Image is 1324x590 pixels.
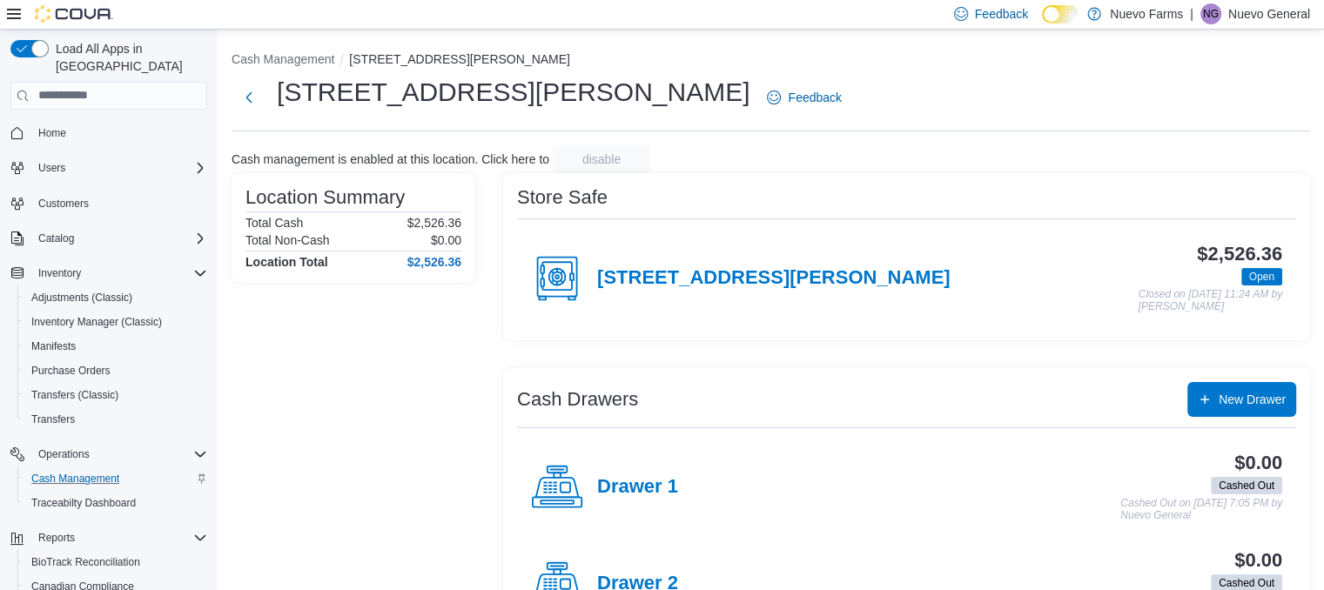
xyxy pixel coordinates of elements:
[17,310,214,334] button: Inventory Manager (Classic)
[1219,478,1274,493] span: Cashed Out
[38,161,65,175] span: Users
[597,476,678,499] h4: Drawer 1
[17,466,214,491] button: Cash Management
[232,50,1310,71] nav: An example of EuiBreadcrumbs
[49,40,207,75] span: Load All Apps in [GEOGRAPHIC_DATA]
[24,312,169,332] a: Inventory Manager (Classic)
[31,192,207,214] span: Customers
[349,52,570,66] button: [STREET_ADDRESS][PERSON_NAME]
[431,233,461,247] p: $0.00
[31,315,162,329] span: Inventory Manager (Classic)
[1241,268,1282,285] span: Open
[407,216,461,230] p: $2,526.36
[3,191,214,216] button: Customers
[31,364,111,378] span: Purchase Orders
[517,389,638,410] h3: Cash Drawers
[1249,269,1274,285] span: Open
[31,444,97,465] button: Operations
[1234,550,1282,571] h3: $0.00
[17,491,214,515] button: Traceabilty Dashboard
[232,152,549,166] p: Cash management is enabled at this location. Click here to
[31,123,73,144] a: Home
[1228,3,1310,24] p: Nuevo General
[1190,3,1193,24] p: |
[597,267,951,290] h4: [STREET_ADDRESS][PERSON_NAME]
[17,407,214,432] button: Transfers
[3,526,214,550] button: Reports
[17,285,214,310] button: Adjustments (Classic)
[24,552,207,573] span: BioTrack Reconciliation
[31,122,207,144] span: Home
[1203,3,1219,24] span: NG
[31,339,76,353] span: Manifests
[31,444,207,465] span: Operations
[3,226,214,251] button: Catalog
[38,197,89,211] span: Customers
[38,266,81,280] span: Inventory
[553,145,650,173] button: disable
[24,493,143,513] a: Traceabilty Dashboard
[1110,3,1183,24] p: Nuevo Farms
[1234,453,1282,473] h3: $0.00
[24,385,207,406] span: Transfers (Classic)
[245,233,330,247] h6: Total Non-Cash
[1187,382,1296,417] button: New Drawer
[31,263,207,284] span: Inventory
[17,334,214,359] button: Manifests
[35,5,113,23] img: Cova
[24,336,83,357] a: Manifests
[38,126,66,140] span: Home
[1211,477,1282,494] span: Cashed Out
[788,89,841,106] span: Feedback
[24,468,207,489] span: Cash Management
[31,388,118,402] span: Transfers (Classic)
[24,287,139,308] a: Adjustments (Classic)
[24,385,125,406] a: Transfers (Classic)
[24,336,207,357] span: Manifests
[245,255,328,269] h4: Location Total
[975,5,1028,23] span: Feedback
[17,383,214,407] button: Transfers (Classic)
[24,360,118,381] a: Purchase Orders
[38,531,75,545] span: Reports
[17,359,214,383] button: Purchase Orders
[24,312,207,332] span: Inventory Manager (Classic)
[24,360,207,381] span: Purchase Orders
[38,447,90,461] span: Operations
[31,412,75,426] span: Transfers
[31,158,72,178] button: Users
[24,287,207,308] span: Adjustments (Classic)
[31,472,119,486] span: Cash Management
[1139,289,1282,312] p: Closed on [DATE] 11:24 AM by [PERSON_NAME]
[31,263,88,284] button: Inventory
[232,52,334,66] button: Cash Management
[232,80,266,115] button: Next
[38,231,74,245] span: Catalog
[31,291,132,305] span: Adjustments (Classic)
[1197,244,1282,265] h3: $2,526.36
[277,75,749,110] h1: [STREET_ADDRESS][PERSON_NAME]
[31,193,96,214] a: Customers
[31,555,140,569] span: BioTrack Reconciliation
[1200,3,1221,24] div: Nuevo General
[407,255,461,269] h4: $2,526.36
[245,187,405,208] h3: Location Summary
[3,442,214,466] button: Operations
[517,187,608,208] h3: Store Safe
[245,216,303,230] h6: Total Cash
[24,409,82,430] a: Transfers
[24,552,147,573] a: BioTrack Reconciliation
[3,156,214,180] button: Users
[17,550,214,574] button: BioTrack Reconciliation
[31,228,81,249] button: Catalog
[31,158,207,178] span: Users
[582,151,621,168] span: disable
[24,409,207,430] span: Transfers
[31,527,207,548] span: Reports
[31,527,82,548] button: Reports
[1219,391,1286,408] span: New Drawer
[31,496,136,510] span: Traceabilty Dashboard
[31,228,207,249] span: Catalog
[24,493,207,513] span: Traceabilty Dashboard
